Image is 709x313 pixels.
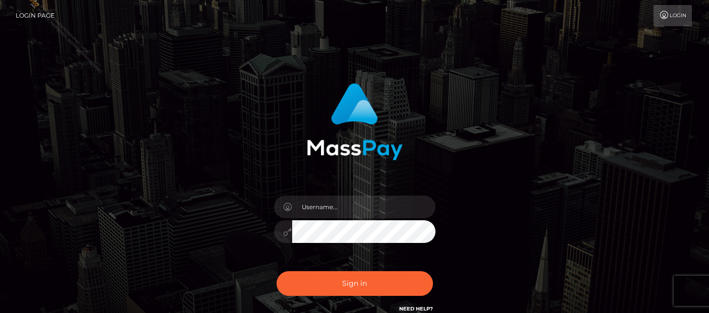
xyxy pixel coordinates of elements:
[307,83,403,160] img: MassPay Login
[399,305,433,312] a: Need Help?
[653,5,692,26] a: Login
[292,196,435,218] input: Username...
[16,5,54,26] a: Login Page
[277,271,433,296] button: Sign in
